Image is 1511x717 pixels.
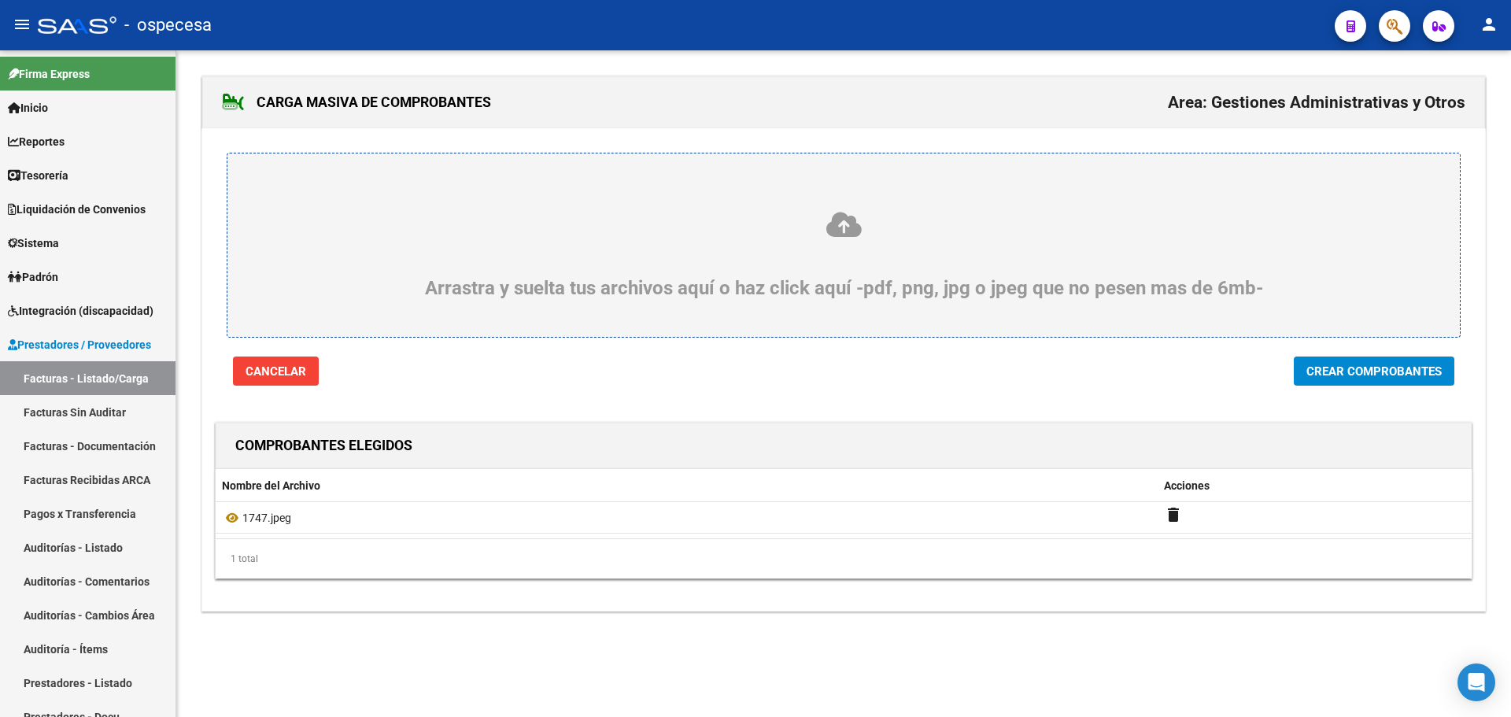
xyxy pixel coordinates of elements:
span: 1747.jpeg [242,512,291,524]
div: 1 total [216,539,1472,578]
span: Tesorería [8,167,68,184]
span: Cancelar [246,364,306,379]
span: Prestadores / Proveedores [8,336,151,353]
h1: CARGA MASIVA DE COMPROBANTES [222,90,491,115]
mat-icon: person [1480,15,1498,34]
mat-icon: menu [13,15,31,34]
div: Open Intercom Messenger [1457,663,1495,701]
span: Padrón [8,268,58,286]
span: Liquidación de Convenios [8,201,146,218]
span: Acciones [1164,479,1210,492]
datatable-header-cell: Nombre del Archivo [216,469,1158,503]
span: Nombre del Archivo [222,479,320,492]
span: Sistema [8,235,59,252]
h2: Area: Gestiones Administrativas y Otros [1168,87,1465,117]
span: Firma Express [8,65,90,83]
span: Crear Comprobantes [1306,364,1442,379]
datatable-header-cell: Acciones [1158,469,1472,503]
button: Crear Comprobantes [1294,357,1454,386]
div: Arrastra y suelta tus archivos aquí o haz click aquí -pdf, png, jpg o jpeg que no pesen mas de 6mb- [265,210,1422,299]
span: Reportes [8,133,65,150]
button: Cancelar [233,357,319,386]
mat-icon: delete [1164,505,1183,524]
span: Integración (discapacidad) [8,302,153,320]
span: Inicio [8,99,48,116]
span: - ospecesa [124,8,212,43]
h1: COMPROBANTES ELEGIDOS [235,433,412,458]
